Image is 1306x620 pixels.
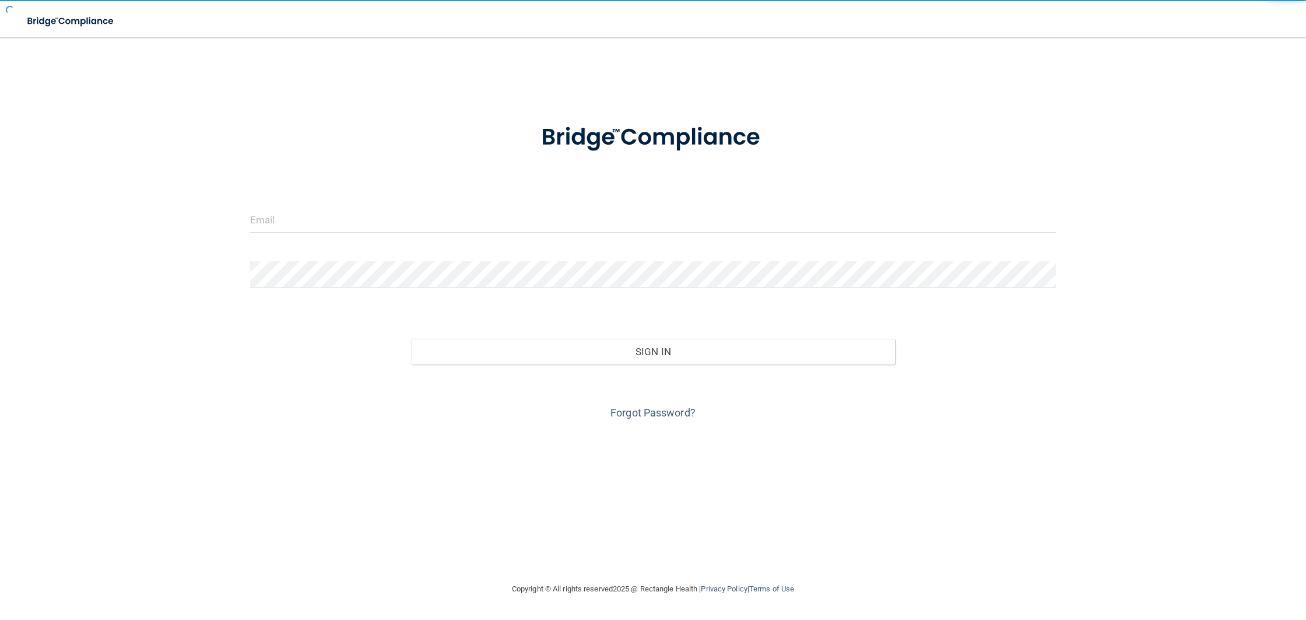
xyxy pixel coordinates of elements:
img: bridge_compliance_login_screen.278c3ca4.svg [17,9,125,33]
input: Email [250,206,1056,233]
a: Privacy Policy [701,584,747,593]
a: Terms of Use [749,584,794,593]
img: bridge_compliance_login_screen.278c3ca4.svg [517,107,789,168]
button: Sign In [411,339,894,365]
div: Copyright © All rights reserved 2025 @ Rectangle Health | | [440,570,866,608]
a: Forgot Password? [610,407,696,419]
